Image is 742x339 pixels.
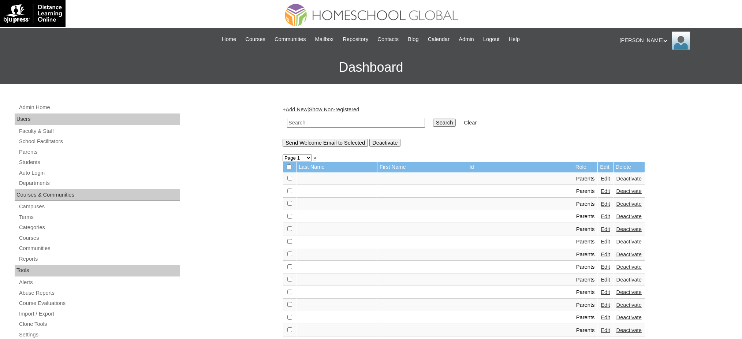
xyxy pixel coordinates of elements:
span: Blog [408,35,418,44]
a: Deactivate [616,289,642,295]
td: Parents [573,324,598,337]
td: Role [573,162,598,172]
a: Reports [18,254,180,264]
a: Edit [601,289,610,295]
td: Parents [573,223,598,236]
td: Parents [573,274,598,286]
a: Edit [601,213,610,219]
a: Communities [18,244,180,253]
a: Deactivate [616,314,642,320]
a: Auto Login [18,168,180,178]
td: Parents [573,236,598,248]
a: Departments [18,179,180,188]
a: Repository [339,35,372,44]
td: Delete [614,162,645,172]
a: Edit [601,327,610,333]
a: Campuses [18,202,180,211]
a: Alerts [18,278,180,287]
span: Communities [275,35,306,44]
a: Edit [601,226,610,232]
td: Parents [573,299,598,312]
a: Show Non-registered [309,107,359,112]
a: Logout [480,35,503,44]
a: Edit [601,201,610,207]
span: Courses [245,35,265,44]
a: Courses [242,35,269,44]
a: Admin Home [18,103,180,112]
td: Edit [598,162,613,172]
a: Deactivate [616,252,642,257]
div: + | [283,106,645,146]
td: Parents [573,261,598,273]
a: Contacts [374,35,402,44]
td: Parents [573,173,598,185]
td: Id [467,162,573,172]
td: Last Name [297,162,377,172]
a: School Facilitators [18,137,180,146]
a: Edit [601,252,610,257]
input: Search [433,119,456,127]
a: Edit [601,176,610,182]
a: Calendar [424,35,453,44]
a: Import / Export [18,309,180,318]
a: Deactivate [616,302,642,308]
td: Parents [573,312,598,324]
input: Send Welcome Email to Selected [283,139,368,147]
td: Parents [573,198,598,211]
a: Edit [601,239,610,245]
a: Admin [455,35,478,44]
a: Blog [404,35,422,44]
span: Calendar [428,35,450,44]
a: Deactivate [616,188,642,194]
span: Home [222,35,236,44]
a: Clone Tools [18,320,180,329]
a: Edit [601,302,610,308]
div: Courses & Communities [15,189,180,201]
a: Deactivate [616,176,642,182]
a: Clear [464,120,477,126]
span: Help [509,35,520,44]
a: Mailbox [312,35,338,44]
a: Terms [18,213,180,222]
a: Deactivate [616,201,642,207]
td: First Name [377,162,467,172]
td: Parents [573,211,598,223]
td: Parents [573,249,598,261]
a: Faculty & Staff [18,127,180,136]
a: Courses [18,234,180,243]
a: Communities [271,35,310,44]
a: Deactivate [616,327,642,333]
a: Deactivate [616,277,642,283]
div: Tools [15,265,180,276]
input: Search [287,118,425,128]
a: Edit [601,264,610,270]
a: Categories [18,223,180,232]
a: Help [505,35,523,44]
a: Abuse Reports [18,288,180,298]
img: Ariane Ebuen [672,31,690,50]
span: Admin [459,35,474,44]
img: logo-white.png [4,4,62,23]
a: Students [18,158,180,167]
a: Edit [601,188,610,194]
h3: Dashboard [4,51,738,84]
a: Deactivate [616,213,642,219]
a: Deactivate [616,264,642,270]
a: » [313,155,316,161]
span: Logout [483,35,500,44]
input: Deactivate [369,139,400,147]
td: Parents [573,185,598,198]
a: Parents [18,148,180,157]
div: Users [15,113,180,125]
a: Course Evaluations [18,299,180,308]
a: Deactivate [616,226,642,232]
td: Parents [573,286,598,299]
a: Edit [601,277,610,283]
a: Deactivate [616,239,642,245]
a: Add New [286,107,307,112]
span: Repository [343,35,368,44]
a: Home [218,35,240,44]
div: [PERSON_NAME] [620,31,735,50]
span: Contacts [377,35,399,44]
a: Edit [601,314,610,320]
